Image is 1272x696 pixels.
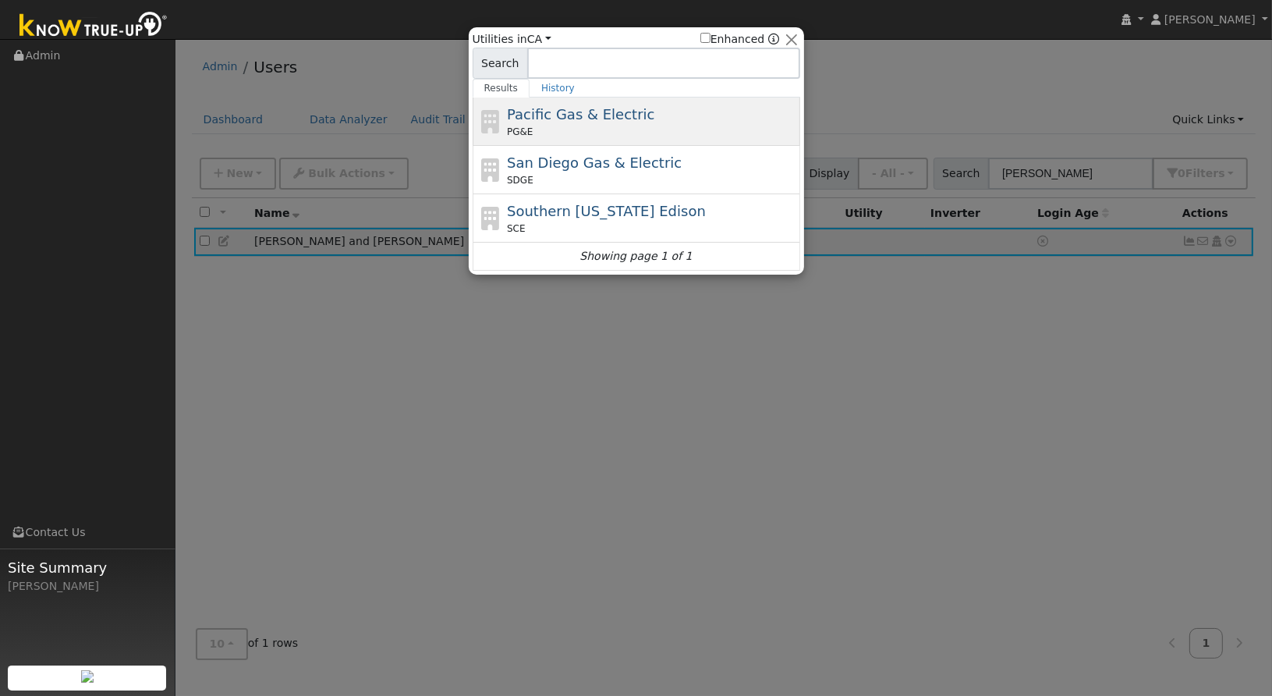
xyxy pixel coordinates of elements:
span: [PERSON_NAME] [1164,13,1256,26]
label: Enhanced [700,31,765,48]
input: Enhanced [700,33,710,43]
span: Utilities in [473,31,551,48]
span: Pacific Gas & Electric [507,106,654,123]
img: retrieve [81,670,94,683]
span: Show enhanced providers [700,31,780,48]
a: CA [527,33,551,45]
span: Southern [US_STATE] Edison [507,203,706,219]
span: SCE [507,222,526,236]
i: Showing page 1 of 1 [579,248,692,265]
span: Site Summary [8,557,167,578]
a: History [530,79,586,98]
a: Enhanced Providers [768,33,779,45]
span: SDGE [507,173,533,187]
span: Search [473,48,528,79]
a: Results [473,79,530,98]
div: [PERSON_NAME] [8,578,167,595]
span: San Diego Gas & Electric [507,154,682,171]
span: PG&E [507,125,533,139]
img: Know True-Up [12,9,175,44]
